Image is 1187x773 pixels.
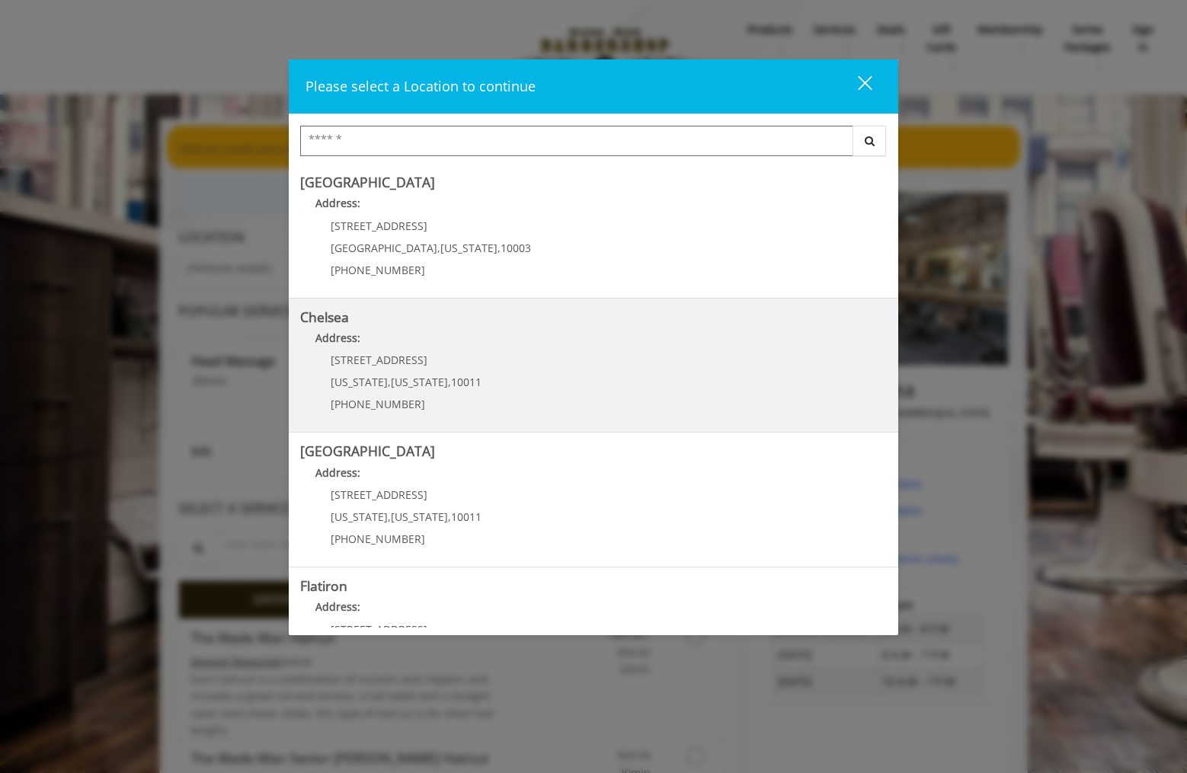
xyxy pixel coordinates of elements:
[388,509,391,524] span: ,
[331,397,425,411] span: [PHONE_NUMBER]
[331,509,388,524] span: [US_STATE]
[315,196,360,210] b: Address:
[440,241,498,255] span: [US_STATE]
[300,173,435,191] b: [GEOGRAPHIC_DATA]
[498,241,501,255] span: ,
[300,126,887,164] div: Center Select
[451,509,482,524] span: 10011
[306,77,536,95] span: Please select a Location to continue
[331,263,425,277] span: [PHONE_NUMBER]
[331,219,427,233] span: [STREET_ADDRESS]
[391,509,448,524] span: [US_STATE]
[315,331,360,345] b: Address:
[830,71,881,102] button: close dialog
[300,577,347,595] b: Flatiron
[331,487,427,502] span: [STREET_ADDRESS]
[448,375,451,389] span: ,
[331,353,427,367] span: [STREET_ADDRESS]
[331,375,388,389] span: [US_STATE]
[331,241,437,255] span: [GEOGRAPHIC_DATA]
[861,136,878,146] i: Search button
[331,532,425,546] span: [PHONE_NUMBER]
[315,599,360,614] b: Address:
[300,442,435,460] b: [GEOGRAPHIC_DATA]
[840,75,871,97] div: close dialog
[300,126,853,156] input: Search Center
[448,509,451,524] span: ,
[437,241,440,255] span: ,
[315,465,360,480] b: Address:
[388,375,391,389] span: ,
[501,241,531,255] span: 10003
[391,375,448,389] span: [US_STATE]
[300,308,349,326] b: Chelsea
[451,375,482,389] span: 10011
